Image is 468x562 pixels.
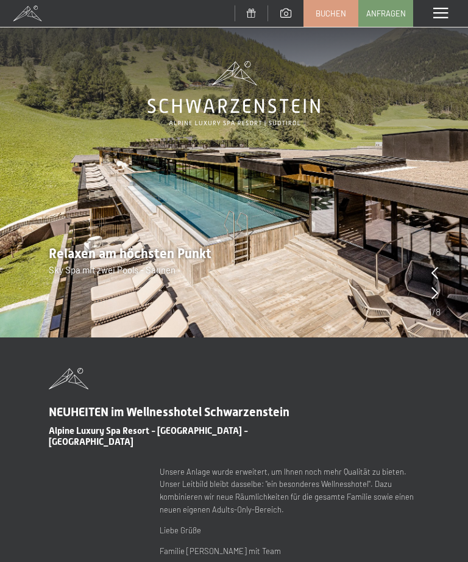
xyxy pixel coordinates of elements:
[49,405,289,419] span: NEUHEITEN im Wellnesshotel Schwarzenstein
[304,1,358,26] a: Buchen
[316,8,346,19] span: Buchen
[432,305,436,319] span: /
[49,246,211,261] span: Relaxen am höchsten Punkt
[160,545,419,558] p: Familie [PERSON_NAME] mit Team
[49,425,248,447] span: Alpine Luxury Spa Resort - [GEOGRAPHIC_DATA] - [GEOGRAPHIC_DATA]
[49,264,175,275] span: Sky Spa mit zwei Pools - Saunen
[359,1,413,26] a: Anfragen
[436,305,441,319] span: 8
[366,8,406,19] span: Anfragen
[160,466,419,516] p: Unsere Anlage wurde erweitert, um Ihnen noch mehr Qualität zu bieten. Unser Leitbild bleibt dasse...
[160,524,419,537] p: Liebe Grüße
[428,305,432,319] span: 1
